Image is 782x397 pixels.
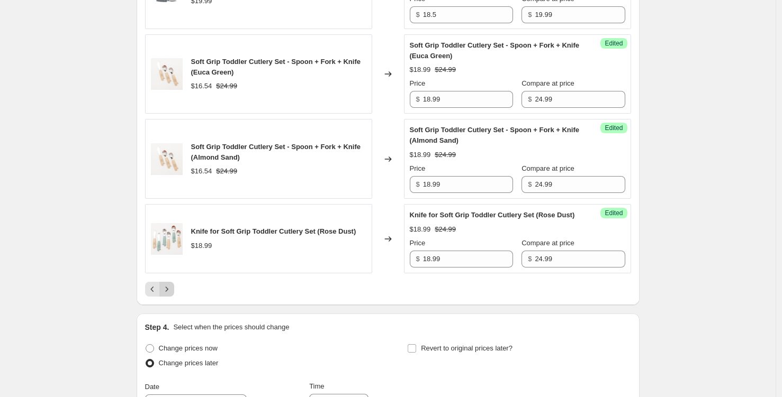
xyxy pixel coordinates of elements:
span: Soft Grip Toddler Cutlery Set - Spoon + Fork + Knife (Euca Green) [410,41,579,60]
button: Next [159,282,174,297]
span: Knife for Soft Grip Toddler Cutlery Set (Rose Dust) [410,211,575,219]
div: $18.99 [410,150,431,160]
span: Price [410,79,426,87]
span: Knife for Soft Grip Toddler Cutlery Set (Rose Dust) [191,227,356,235]
span: $ [416,180,420,188]
span: Date [145,383,159,391]
div: $16.54 [191,166,212,177]
img: hrobbinsphotography-36_80x.jpg [151,58,183,90]
span: Edited [605,209,623,217]
span: $ [528,95,532,103]
span: $ [528,255,532,263]
span: Soft Grip Toddler Cutlery Set - Spoon + Fork + Knife (Almond Sand) [191,143,361,161]
div: $18.99 [410,224,431,235]
span: Soft Grip Toddler Cutlery Set - Spoon + Fork + Knife (Euca Green) [191,58,361,76]
span: Change prices now [159,344,218,352]
strike: $24.99 [435,150,456,160]
h2: Step 4. [145,322,169,333]
div: $16.54 [191,81,212,91]
span: Price [410,239,426,247]
img: hrobbinsphotography-36_80x.jpg [151,143,183,175]
span: Time [309,382,324,390]
div: $18.99 [410,64,431,75]
span: Soft Grip Toddler Cutlery Set - Spoon + Fork + Knife (Almond Sand) [410,126,579,144]
img: hrobbinsphotography-40_80x.jpg [151,223,183,255]
span: Edited [605,39,623,48]
span: $ [416,95,420,103]
button: Previous [145,282,160,297]
span: $ [416,11,420,19]
span: Compare at price [522,239,574,247]
span: $ [528,180,532,188]
nav: Pagination [145,282,174,297]
strike: $24.99 [435,64,456,75]
span: Edited [605,124,623,132]
span: Compare at price [522,79,574,87]
span: $ [416,255,420,263]
span: Price [410,164,426,172]
div: $18.99 [191,241,212,251]
span: Compare at price [522,164,574,172]
strike: $24.99 [435,224,456,235]
span: $ [528,11,532,19]
p: Select when the prices should change [173,322,289,333]
span: Change prices later [159,359,219,367]
strike: $24.99 [216,166,237,177]
strike: $24.99 [216,81,237,91]
span: Revert to original prices later? [421,344,513,352]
